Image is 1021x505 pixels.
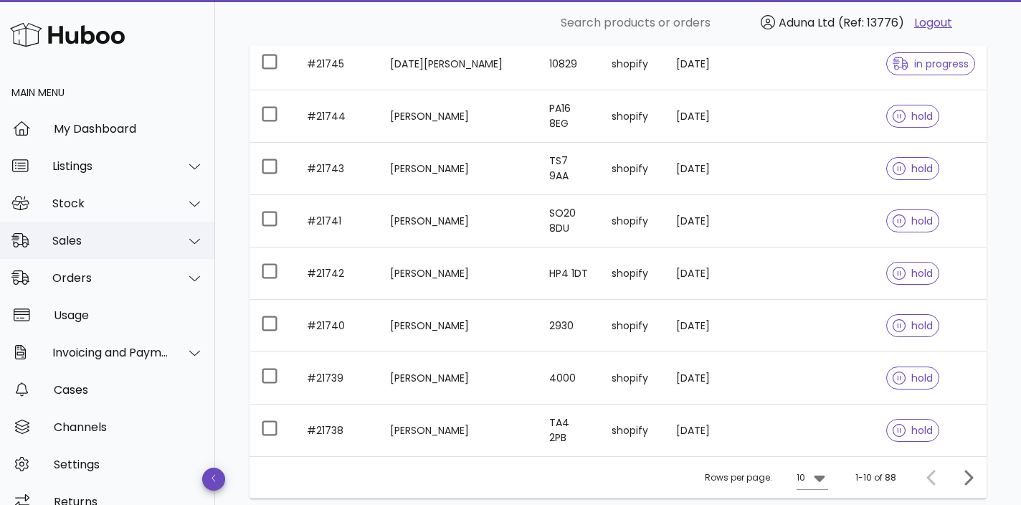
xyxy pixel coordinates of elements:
div: My Dashboard [54,122,204,136]
span: hold [893,268,933,278]
td: PA16 8EG [538,90,600,143]
td: shopify [600,247,665,300]
td: [DATE] [665,352,739,405]
td: [PERSON_NAME] [379,300,537,352]
td: [PERSON_NAME] [379,352,537,405]
td: shopify [600,143,665,195]
td: [DATE] [665,195,739,247]
td: [DATE] [665,300,739,352]
td: #21745 [295,38,379,90]
td: [DATE] [665,143,739,195]
div: 1-10 of 88 [855,471,896,484]
div: Cases [54,383,204,397]
td: TS7 9AA [538,143,600,195]
td: SO20 8DU [538,195,600,247]
td: [DATE] [665,405,739,456]
td: #21743 [295,143,379,195]
div: Orders [52,271,169,285]
td: 4000 [538,352,600,405]
td: [DATE] [665,247,739,300]
button: Next page [955,465,981,491]
td: [PERSON_NAME] [379,90,537,143]
img: Huboo Logo [10,19,125,50]
div: Invoicing and Payments [52,346,169,359]
span: hold [893,111,933,121]
span: (Ref: 13776) [838,14,904,31]
div: Settings [54,458,204,471]
td: shopify [600,195,665,247]
td: shopify [600,38,665,90]
td: #21744 [295,90,379,143]
span: Aduna Ltd [779,14,835,31]
a: Logout [914,14,952,32]
td: [PERSON_NAME] [379,247,537,300]
div: 10Rows per page: [797,466,828,489]
td: [DATE][PERSON_NAME] [379,38,537,90]
td: shopify [600,90,665,143]
td: shopify [600,300,665,352]
td: 10829 [538,38,600,90]
td: shopify [600,352,665,405]
td: #21740 [295,300,379,352]
td: [DATE] [665,38,739,90]
td: #21742 [295,247,379,300]
span: in progress [893,59,969,69]
td: #21738 [295,405,379,456]
span: hold [893,321,933,331]
td: [DATE] [665,90,739,143]
td: shopify [600,405,665,456]
div: Listings [52,159,169,173]
td: #21739 [295,352,379,405]
td: TA4 2PB [538,405,600,456]
div: Sales [52,234,169,247]
td: [PERSON_NAME] [379,405,537,456]
span: hold [893,425,933,435]
td: [PERSON_NAME] [379,195,537,247]
span: hold [893,373,933,383]
div: Channels [54,420,204,434]
td: HP4 1DT [538,247,600,300]
div: Usage [54,308,204,322]
td: #21741 [295,195,379,247]
span: hold [893,164,933,174]
div: Rows per page: [705,457,828,499]
td: 2930 [538,300,600,352]
div: 10 [797,471,805,484]
td: [PERSON_NAME] [379,143,537,195]
div: Stock [52,197,169,210]
span: hold [893,216,933,226]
